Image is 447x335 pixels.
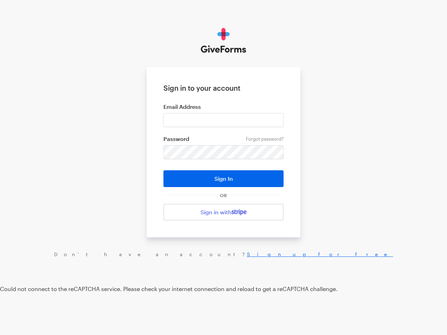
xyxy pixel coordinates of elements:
[201,28,247,53] img: GiveForms
[219,193,228,198] span: OR
[163,135,284,142] label: Password
[163,103,284,110] label: Email Address
[7,251,440,258] div: Don’t have an account?
[247,251,393,257] a: Sign up for free
[163,204,284,221] a: Sign in with
[163,170,284,187] button: Sign In
[163,84,284,92] h1: Sign in to your account
[232,209,247,215] img: stripe-07469f1003232ad58a8838275b02f7af1ac9ba95304e10fa954b414cd571f63b.svg
[246,136,284,142] a: Forgot password?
